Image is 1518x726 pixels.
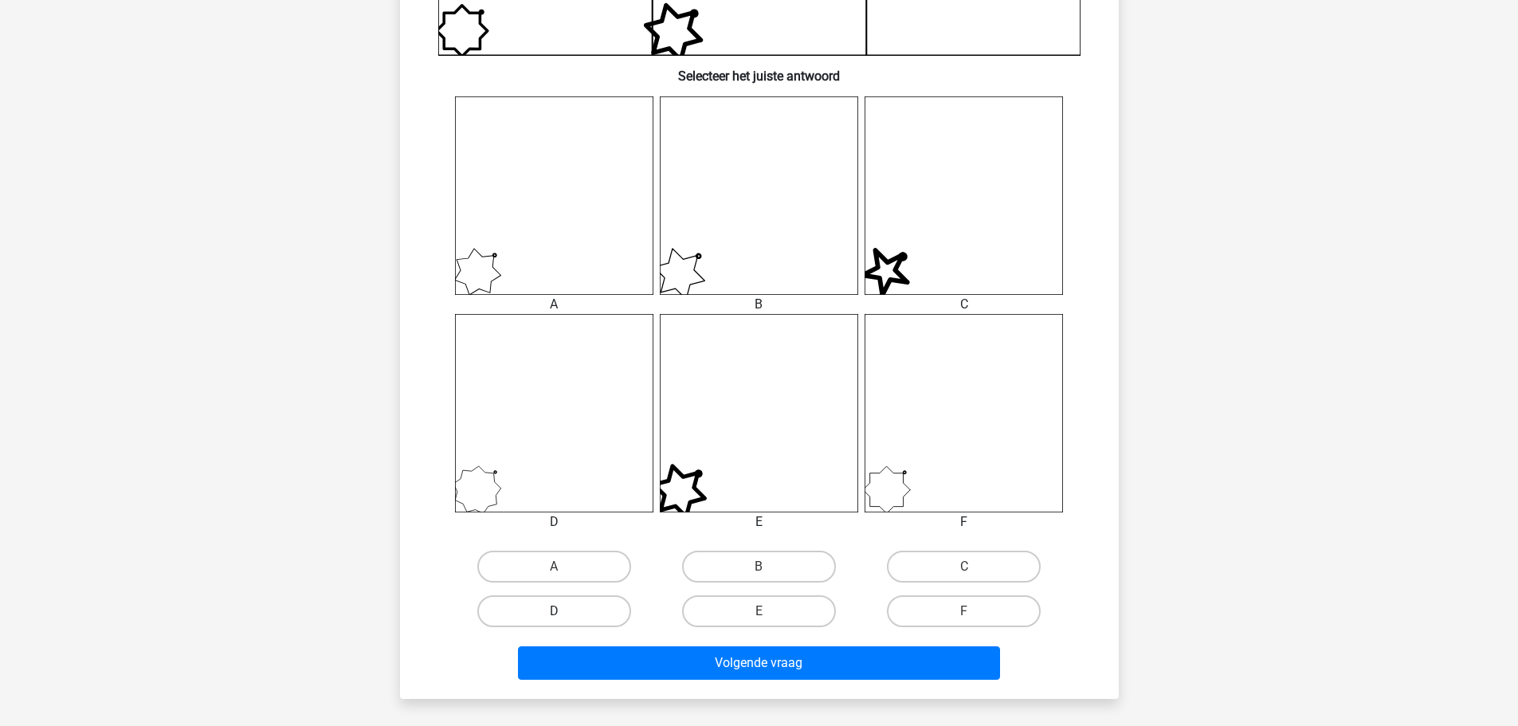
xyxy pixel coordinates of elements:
[648,512,870,532] div: E
[887,551,1041,583] label: C
[443,295,665,314] div: A
[518,646,1000,680] button: Volgende vraag
[682,595,836,627] label: E
[887,595,1041,627] label: F
[477,595,631,627] label: D
[682,551,836,583] label: B
[853,295,1075,314] div: C
[477,551,631,583] label: A
[853,512,1075,532] div: F
[426,56,1093,84] h6: Selecteer het juiste antwoord
[648,295,870,314] div: B
[443,512,665,532] div: D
